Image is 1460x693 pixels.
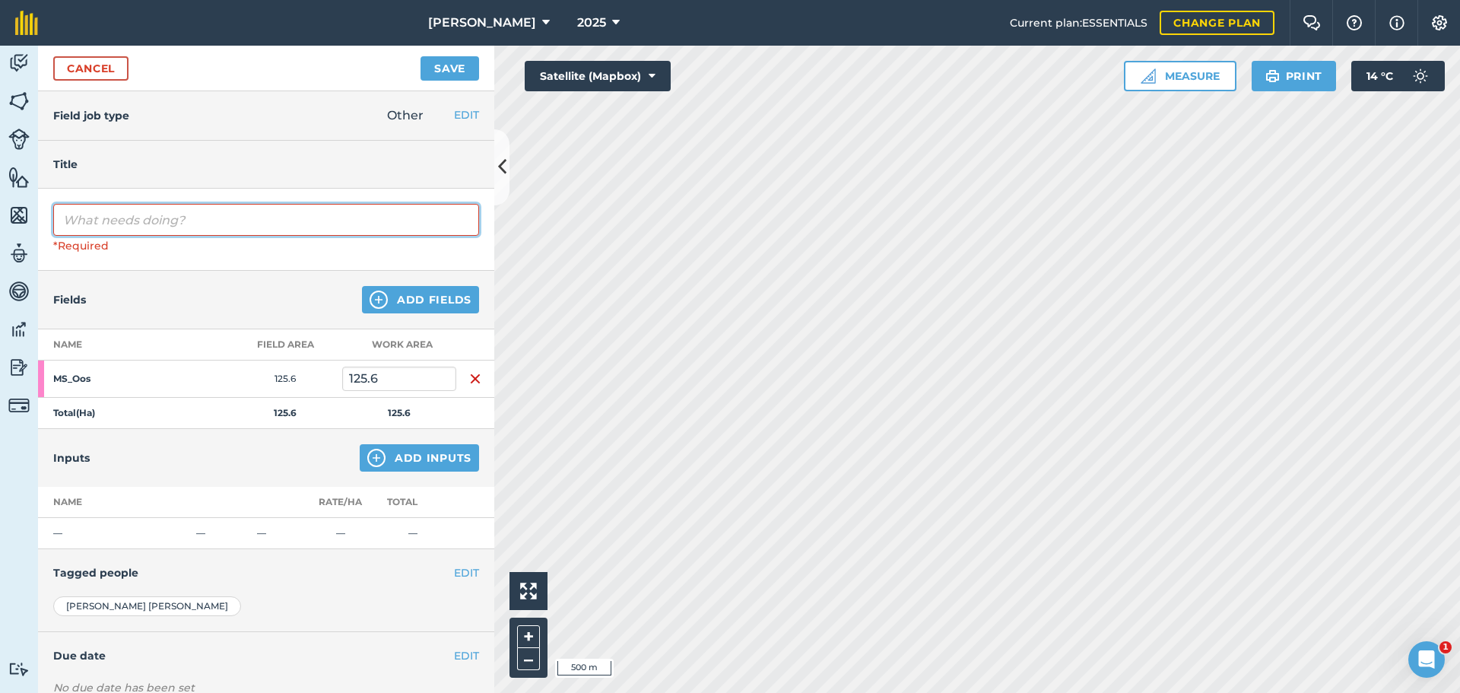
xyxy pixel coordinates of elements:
[53,237,479,254] div: *Required
[53,564,479,581] h4: Tagged people
[1345,15,1363,30] img: A question mark icon
[274,407,297,418] strong: 125.6
[367,449,386,467] img: svg+xml;base64,PHN2ZyB4bWxucz0iaHR0cDovL3d3dy53My5vcmcvMjAwMC9zdmciIHdpZHRoPSIxNCIgaGVpZ2h0PSIyNC...
[421,56,479,81] button: Save
[190,517,251,548] td: —
[8,166,30,189] img: svg+xml;base64,PHN2ZyB4bWxucz0iaHR0cDovL3d3dy53My5vcmcvMjAwMC9zdmciIHdpZHRoPSI1NiIgaGVpZ2h0PSI2MC...
[469,370,481,388] img: svg+xml;base64,PHN2ZyB4bWxucz0iaHR0cDovL3d3dy53My5vcmcvMjAwMC9zdmciIHdpZHRoPSIxNiIgaGVpZ2h0PSIyNC...
[369,487,456,518] th: Total
[360,444,479,472] button: Add Inputs
[53,291,86,308] h4: Fields
[8,318,30,341] img: svg+xml;base64,PD94bWwgdmVyc2lvbj0iMS4wIiBlbmNvZGluZz0idXRmLTgiPz4KPCEtLSBHZW5lcmF0b3I6IEFkb2JlIE...
[8,662,30,676] img: svg+xml;base64,PD94bWwgdmVyc2lvbj0iMS4wIiBlbmNvZGluZz0idXRmLTgiPz4KPCEtLSBHZW5lcmF0b3I6IEFkb2JlIE...
[454,647,479,664] button: EDIT
[1439,641,1452,653] span: 1
[388,407,411,418] strong: 125.6
[8,356,30,379] img: svg+xml;base64,PD94bWwgdmVyc2lvbj0iMS4wIiBlbmNvZGluZz0idXRmLTgiPz4KPCEtLSBHZW5lcmF0b3I6IEFkb2JlIE...
[517,648,540,670] button: –
[53,596,241,616] div: [PERSON_NAME] [PERSON_NAME]
[53,204,479,236] input: What needs doing?
[342,329,456,361] th: Work area
[312,517,369,548] td: —
[1010,14,1147,31] span: Current plan : ESSENTIALS
[517,625,540,648] button: +
[53,373,172,385] strong: MS_Oos
[1408,641,1445,678] iframe: Intercom live chat
[53,56,129,81] a: Cancel
[228,360,342,397] td: 125.6
[454,106,479,123] button: EDIT
[8,52,30,75] img: svg+xml;base64,PD94bWwgdmVyc2lvbj0iMS4wIiBlbmNvZGluZz0idXRmLTgiPz4KPCEtLSBHZW5lcmF0b3I6IEFkb2JlIE...
[577,14,606,32] span: 2025
[1430,15,1449,30] img: A cog icon
[53,407,95,418] strong: Total ( Ha )
[369,517,456,548] td: —
[525,61,671,91] button: Satellite (Mapbox)
[8,129,30,150] img: svg+xml;base64,PD94bWwgdmVyc2lvbj0iMS4wIiBlbmNvZGluZz0idXRmLTgiPz4KPCEtLSBHZW5lcmF0b3I6IEFkb2JlIE...
[53,156,479,173] h4: Title
[1366,61,1393,91] span: 14 ° C
[1265,67,1280,85] img: svg+xml;base64,PHN2ZyB4bWxucz0iaHR0cDovL3d3dy53My5vcmcvMjAwMC9zdmciIHdpZHRoPSIxOSIgaGVpZ2h0PSIyNC...
[251,517,312,548] td: —
[1303,15,1321,30] img: Two speech bubbles overlapping with the left bubble in the forefront
[1389,14,1404,32] img: svg+xml;base64,PHN2ZyB4bWxucz0iaHR0cDovL3d3dy53My5vcmcvMjAwMC9zdmciIHdpZHRoPSIxNyIgaGVpZ2h0PSIxNy...
[53,107,129,124] h4: Field job type
[8,242,30,265] img: svg+xml;base64,PD94bWwgdmVyc2lvbj0iMS4wIiBlbmNvZGluZz0idXRmLTgiPz4KPCEtLSBHZW5lcmF0b3I6IEFkb2JlIE...
[1405,61,1436,91] img: svg+xml;base64,PD94bWwgdmVyc2lvbj0iMS4wIiBlbmNvZGluZz0idXRmLTgiPz4KPCEtLSBHZW5lcmF0b3I6IEFkb2JlIE...
[387,108,424,122] span: Other
[53,647,479,664] h4: Due date
[8,90,30,113] img: svg+xml;base64,PHN2ZyB4bWxucz0iaHR0cDovL3d3dy53My5vcmcvMjAwMC9zdmciIHdpZHRoPSI1NiIgaGVpZ2h0PSI2MC...
[428,14,536,32] span: [PERSON_NAME]
[312,487,369,518] th: Rate/ Ha
[53,450,90,466] h4: Inputs
[38,329,228,361] th: Name
[8,395,30,416] img: svg+xml;base64,PD94bWwgdmVyc2lvbj0iMS4wIiBlbmNvZGluZz0idXRmLTgiPz4KPCEtLSBHZW5lcmF0b3I6IEFkb2JlIE...
[8,204,30,227] img: svg+xml;base64,PHN2ZyB4bWxucz0iaHR0cDovL3d3dy53My5vcmcvMjAwMC9zdmciIHdpZHRoPSI1NiIgaGVpZ2h0PSI2MC...
[8,280,30,303] img: svg+xml;base64,PD94bWwgdmVyc2lvbj0iMS4wIiBlbmNvZGluZz0idXRmLTgiPz4KPCEtLSBHZW5lcmF0b3I6IEFkb2JlIE...
[1141,68,1156,84] img: Ruler icon
[15,11,38,35] img: fieldmargin Logo
[38,517,190,548] td: —
[520,583,537,599] img: Four arrows, one pointing top left, one top right, one bottom right and the last bottom left
[1160,11,1274,35] a: Change plan
[454,564,479,581] button: EDIT
[228,329,342,361] th: Field Area
[38,487,190,518] th: Name
[1351,61,1445,91] button: 14 °C
[362,286,479,313] button: Add Fields
[1124,61,1236,91] button: Measure
[370,291,388,309] img: svg+xml;base64,PHN2ZyB4bWxucz0iaHR0cDovL3d3dy53My5vcmcvMjAwMC9zdmciIHdpZHRoPSIxNCIgaGVpZ2h0PSIyNC...
[1252,61,1337,91] button: Print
